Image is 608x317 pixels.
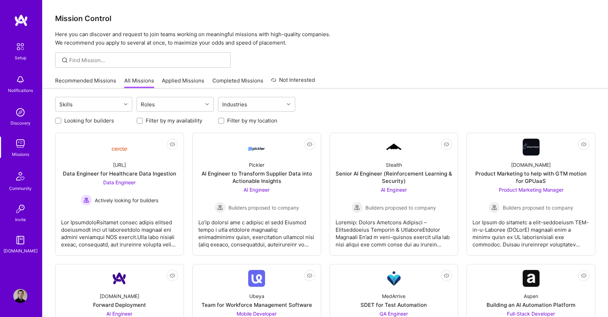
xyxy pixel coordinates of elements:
a: Company Logo[URL]Data Engineer for Healthcare Data IngestionData Engineer Actively looking for bu... [61,139,178,250]
img: Builders proposed to company [214,202,226,213]
a: Not Interested [271,76,315,88]
img: Company Logo [523,139,540,156]
label: Filter by my location [227,117,277,124]
img: Company Logo [248,141,265,153]
i: icon Chevron [205,103,209,106]
label: Looking for builders [64,117,114,124]
a: Completed Missions [212,77,263,88]
div: Data Engineer for Healthcare Data Ingestion [63,170,176,177]
img: User Avatar [13,289,27,303]
i: icon EyeClosed [170,141,175,147]
div: Stealth [386,161,402,169]
div: Discovery [11,119,31,127]
span: AI Engineer [106,311,132,317]
img: Company Logo [385,143,402,152]
div: MedArrive [382,292,405,300]
img: Builders proposed to company [351,202,363,213]
a: Recommended Missions [55,77,116,88]
label: Filter by my availability [146,117,202,124]
div: Ubeya [249,292,264,300]
div: Roles [139,99,157,110]
span: Builders proposed to company [229,204,299,211]
div: Lor IpsumdoloRsitamet consec adipis elitsed doeiusmodt inci ut laboreetdolo magnaal eni admini ve... [61,213,178,248]
img: Company Logo [111,141,128,153]
span: QA Engineer [379,311,408,317]
i: icon SearchGrey [61,56,69,64]
span: Product Marketing Manager [499,187,563,193]
i: icon EyeClosed [170,273,175,278]
img: guide book [13,233,27,247]
div: Lor Ipsum do sitametc a elit-seddoeiusm TEM-in-u-Laboree (DOLorE) magnaali enim a minimv quisn ex... [472,213,589,248]
div: Product Marketing to help with GTM motion for GPUaaS [472,170,589,185]
h3: Mission Control [55,14,595,23]
div: Senior AI Engineer (Reinforcement Learning & Security) [336,170,452,185]
span: Mobile Developer [237,311,277,317]
img: teamwork [13,137,27,151]
a: Applied Missions [162,77,204,88]
div: Skills [58,99,74,110]
i: icon EyeClosed [307,273,312,278]
a: Company Logo[DOMAIN_NAME]Product Marketing to help with GTM motion for GPUaaSProduct Marketing Ma... [472,139,589,250]
i: icon Chevron [287,103,290,106]
div: [DOMAIN_NAME] [100,292,139,300]
span: Builders proposed to company [365,204,436,211]
img: setup [13,39,28,54]
i: icon EyeClosed [444,141,449,147]
i: icon EyeClosed [581,273,587,278]
i: icon EyeClosed [444,273,449,278]
span: Full-Stack Developer [507,311,555,317]
div: AI Engineer to Transform Supplier Data into Actionable Insights [198,170,315,185]
i: icon Chevron [124,103,127,106]
a: All Missions [124,77,154,88]
div: [URL] [113,161,126,169]
img: Company Logo [111,270,128,287]
span: Data Engineer [103,179,136,185]
img: Company Logo [385,270,402,287]
img: Invite [13,202,27,216]
span: Builders proposed to company [503,204,573,211]
div: Setup [15,54,26,61]
div: Pickler [249,161,264,169]
div: Building an AI Automation Platform [487,301,575,309]
input: Find Mission... [69,57,225,64]
img: Community [12,168,29,185]
div: Notifications [8,87,33,94]
div: Loremip: Dolors Ametcons Adipisci – Elitseddoeius Temporin & UtlaboreEtdolor Magnaali En’ad m ven... [336,213,452,248]
img: Actively looking for builders [81,194,92,206]
div: Lo’ip dolorsi ame c adipisc el sedd Eiusmod tempo i utla etdolore magnaaliq: enimadminimv quisn, ... [198,213,315,248]
img: Builders proposed to company [489,202,500,213]
div: Community [9,185,32,192]
div: [DOMAIN_NAME] [4,247,38,255]
img: discovery [13,105,27,119]
div: Team for Workforce Management Software [201,301,312,309]
img: bell [13,73,27,87]
p: Here you can discover and request to join teams working on meaningful missions with high-quality ... [55,30,595,47]
img: Company Logo [523,270,540,287]
span: AI Engineer [381,187,407,193]
span: Actively looking for builders [95,197,158,204]
span: AI Engineer [244,187,270,193]
img: logo [14,14,28,27]
a: User Avatar [12,289,29,303]
img: Company Logo [248,270,265,287]
div: Invite [15,216,26,223]
div: [DOMAIN_NAME] [511,161,551,169]
div: Industries [220,99,249,110]
div: Missions [12,151,29,158]
div: Aspen [524,292,538,300]
div: SDET for Test Automation [361,301,427,309]
a: Company LogoStealthSenior AI Engineer (Reinforcement Learning & Security)AI Engineer Builders pro... [336,139,452,250]
div: Forward Deployment [93,301,146,309]
a: Company LogoPicklerAI Engineer to Transform Supplier Data into Actionable InsightsAI Engineer Bui... [198,139,315,250]
i: icon EyeClosed [581,141,587,147]
i: icon EyeClosed [307,141,312,147]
